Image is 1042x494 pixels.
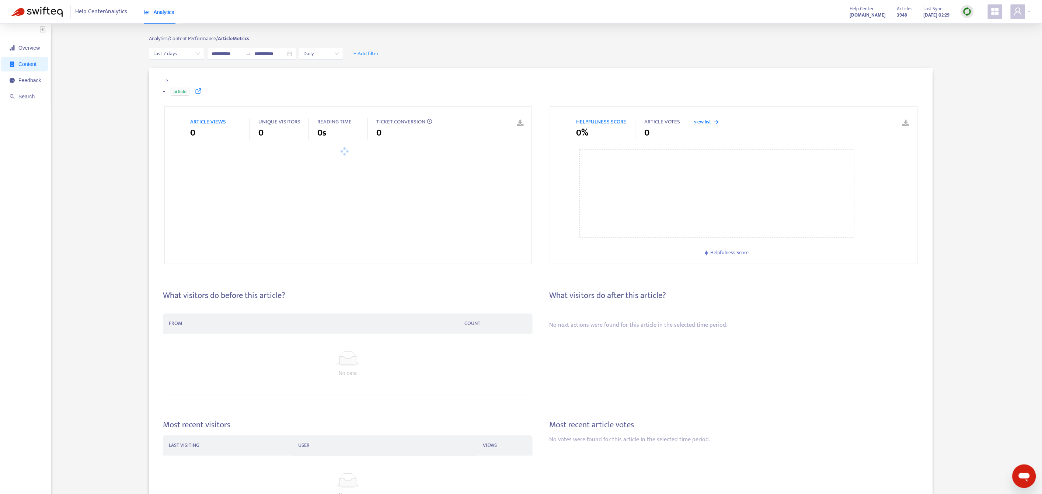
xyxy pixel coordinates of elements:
[10,78,15,83] span: message
[576,117,626,126] span: HELPFULNESS SCORE
[353,49,379,58] span: + Add filter
[924,11,950,19] strong: [DATE] 02:29
[850,5,874,13] span: Help Center
[171,88,189,96] span: article
[163,291,285,301] h4: What visitors do before this article?
[165,76,169,84] span: >
[245,51,251,57] span: to
[149,34,218,43] span: Analytics/ Content Performance/
[644,117,680,126] span: ARTICLE VOTES
[259,126,264,140] span: 0
[18,61,36,67] span: Content
[348,48,384,60] button: + Add filter
[163,87,165,97] h4: -
[897,11,907,19] strong: 3948
[714,119,719,125] span: arrow-right
[191,117,226,126] span: ARTICLE VIEWS
[163,435,292,456] th: LAST VISITING
[576,126,588,140] span: 0%
[218,34,249,43] strong: Article Metrics
[163,313,459,334] th: FROM
[163,420,533,430] h4: Most recent visitors
[191,126,196,140] span: 0
[172,369,524,377] div: No data
[18,45,40,51] span: Overview
[711,248,749,257] span: Helpfulness Score
[318,126,327,140] span: 0s
[76,5,128,19] span: Help Center Analytics
[377,117,426,126] span: TICKET CONVERSION
[169,76,171,84] span: -
[318,117,352,126] span: READING TIME
[549,291,666,301] h4: What visitors do after this article?
[549,420,919,430] h4: Most recent article votes
[377,126,382,140] span: 0
[897,5,913,13] span: Articles
[10,62,15,67] span: container
[144,9,174,15] span: Analytics
[245,51,251,57] span: swap-right
[144,10,149,15] span: area-chart
[644,126,649,140] span: 0
[10,45,15,50] span: signal
[991,7,1000,16] span: appstore
[153,48,200,59] span: Last 7 days
[10,94,15,99] span: search
[477,435,533,456] th: VIEWS
[549,435,710,445] span: No votes were found for this article in the selected time period.
[259,117,301,126] span: UNIQUE VISITORS
[549,322,919,329] h5: No next actions were found for this article in the selected time period.
[18,77,41,83] span: Feedback
[924,5,942,13] span: Last Sync
[694,118,711,126] span: view list
[1013,465,1036,488] iframe: Button to launch messaging window
[163,76,165,84] span: -
[459,313,533,334] th: COUNT
[11,7,63,17] img: Swifteq
[1014,7,1022,16] span: user
[292,435,477,456] th: USER
[18,94,35,99] span: Search
[850,11,886,19] a: [DOMAIN_NAME]
[963,7,972,16] img: sync.dc5367851b00ba804db3.png
[303,48,339,59] span: Daily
